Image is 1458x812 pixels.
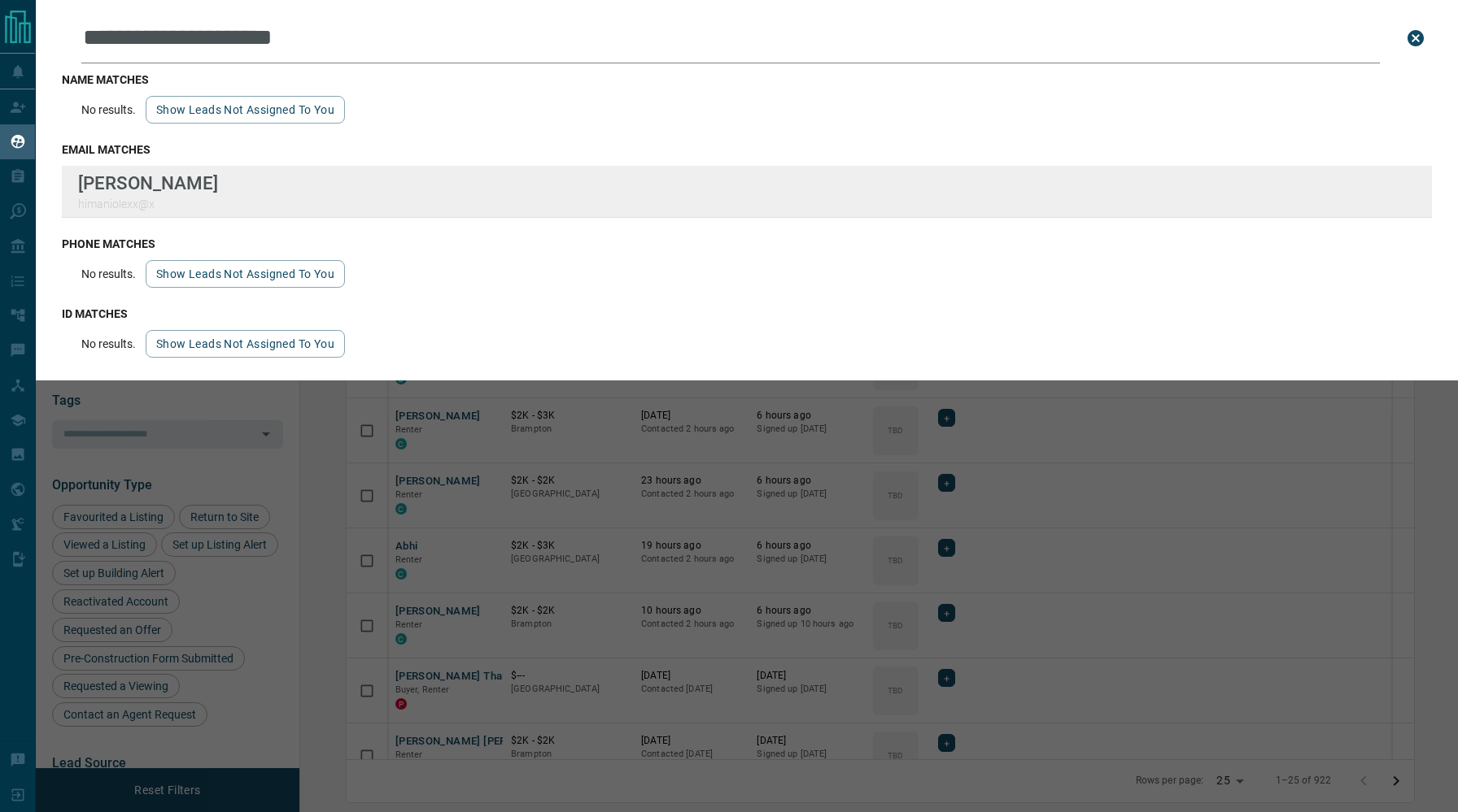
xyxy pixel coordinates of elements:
[62,143,1432,156] h3: email matches
[62,237,1432,250] h3: phone matches
[146,330,345,358] button: show leads not assigned to you
[78,198,218,211] p: himaniolexx@x
[78,172,218,193] p: [PERSON_NAME]
[1399,22,1432,54] button: close search bar
[62,307,1432,320] h3: id matches
[81,337,136,350] p: No results.
[81,267,136,280] p: No results.
[146,96,345,124] button: show leads not assigned to you
[146,260,345,288] button: show leads not assigned to you
[81,103,136,116] p: No results.
[62,73,1432,86] h3: name matches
